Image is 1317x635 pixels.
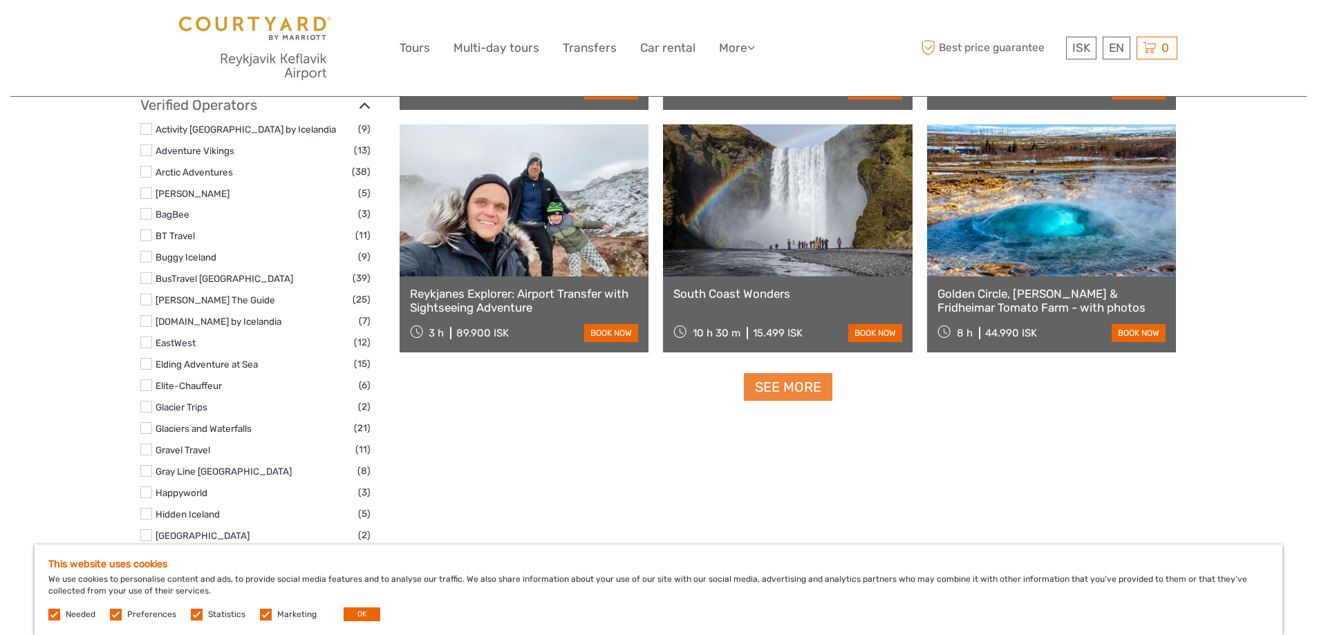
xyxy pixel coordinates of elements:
span: 8 h [957,327,973,339]
span: (13) [354,142,371,158]
a: Transfers [563,38,617,58]
a: Happyworld [156,487,207,498]
a: Arctic Adventures [156,167,233,178]
label: Statistics [208,609,245,620]
a: [GEOGRAPHIC_DATA] [156,530,250,541]
span: 0 [1159,41,1171,55]
span: (8) [357,463,371,479]
a: book now [848,324,902,342]
span: (15) [354,356,371,372]
a: Golden Circle, [PERSON_NAME] & Fridheimar Tomato Farm - with photos [937,287,1166,315]
span: 10 h 30 m [693,327,740,339]
div: 44.990 ISK [985,327,1037,339]
a: [PERSON_NAME] The Guide [156,294,275,305]
a: BusTravel [GEOGRAPHIC_DATA] [156,273,293,284]
a: [DOMAIN_NAME] by Icelandia [156,316,281,327]
img: 1067-22153084-39d3-415a-ad1c-92979d30bf72_logo_big.jpg [179,17,331,80]
a: More [719,38,755,58]
span: (2) [358,527,371,543]
a: book now [1112,324,1166,342]
a: Tours [400,38,430,58]
a: Buggy Iceland [156,252,216,263]
a: EastWest [156,337,196,348]
div: 15.499 ISK [753,327,803,339]
a: Glaciers and Waterfalls [156,423,252,434]
label: Preferences [127,609,176,620]
a: Elite-Chauffeur [156,380,222,391]
a: [PERSON_NAME] [156,188,230,199]
span: (9) [358,121,371,137]
button: Open LiveChat chat widget [159,21,176,38]
label: Needed [66,609,95,620]
a: Adventure Vikings [156,145,234,156]
p: We're away right now. Please check back later! [19,24,156,35]
span: (12) [354,334,371,350]
a: Glacier Trips [156,401,207,413]
span: Best price guarantee [918,37,1063,59]
span: (5) [358,506,371,522]
span: (38) [352,164,371,180]
div: We use cookies to personalise content and ads, to provide social media features and to analyse ou... [35,544,1282,635]
div: 89.900 ISK [456,327,509,339]
span: 3 h [429,327,444,339]
span: (25) [353,292,371,307]
a: Car rental [640,38,695,58]
h5: This website uses cookies [48,558,1269,570]
span: (3) [358,206,371,222]
a: Activity [GEOGRAPHIC_DATA] by Icelandia [156,124,336,135]
a: BT Travel [156,230,195,241]
a: Elding Adventure at Sea [156,359,258,370]
a: Multi-day tours [454,38,539,58]
h3: Verified Operators [140,97,371,113]
span: (11) [355,227,371,243]
span: (39) [353,270,371,286]
span: (7) [359,313,371,329]
span: (21) [354,420,371,436]
span: (3) [358,484,371,500]
span: (2) [358,399,371,415]
div: EN [1103,37,1130,59]
span: (9) [358,249,371,265]
span: (11) [355,442,371,457]
span: ISK [1072,41,1090,55]
a: South Coast Wonders [673,287,902,301]
button: OK [344,607,380,621]
a: Hidden Iceland [156,509,220,520]
a: book now [584,324,638,342]
a: BagBee [156,209,189,220]
span: (6) [359,377,371,393]
span: (5) [358,185,371,201]
a: Gray Line [GEOGRAPHIC_DATA] [156,466,292,477]
a: Reykjanes Explorer: Airport Transfer with Sightseeing Adventure [410,287,639,315]
label: Marketing [277,609,317,620]
a: Gravel Travel [156,444,210,455]
a: See more [744,373,832,401]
